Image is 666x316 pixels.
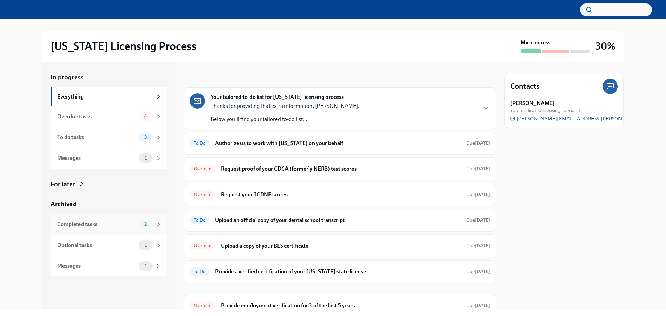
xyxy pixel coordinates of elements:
strong: [DATE] [475,243,490,249]
span: Due [466,191,490,197]
p: Thanks for providing that extra information, [PERSON_NAME]. [211,102,359,110]
strong: [DATE] [475,302,490,308]
strong: [DATE] [475,217,490,223]
strong: Your tailored to-do list for [US_STATE] licensing process [211,93,344,101]
span: September 15th, 2025 10:00 [466,242,490,249]
strong: [PERSON_NAME] [510,100,555,107]
span: Due [466,166,490,172]
div: For later [51,180,75,189]
span: Due [466,140,490,146]
strong: [DATE] [475,191,490,197]
span: Due [466,302,490,308]
a: OverdueRequest proof of your CDCA (formerly NERB) test scoresDue[DATE] [190,163,490,174]
a: OverdueProvide employment verification for 3 of the last 5 yearsDue[DATE] [190,300,490,311]
strong: [DATE] [475,166,490,172]
strong: My progress [521,39,550,46]
h6: Provide employment verification for 3 of the last 5 years [221,302,461,309]
span: 1 [140,242,151,248]
span: Overdue [190,166,215,171]
a: Messages1 [51,256,167,276]
span: To Do [190,140,210,146]
a: For later [51,180,167,189]
a: Messages1 [51,148,167,169]
h2: [US_STATE] Licensing Process [51,39,196,53]
div: Messages [57,154,136,162]
span: September 24th, 2025 10:00 [466,268,490,275]
div: Everything [57,93,153,101]
span: September 24th, 2025 10:00 [466,140,490,146]
span: To Do [190,269,210,274]
div: Optional tasks [57,241,136,249]
a: OverdueUpload a copy of your BLS certificateDue[DATE] [190,240,490,251]
h6: Request your JCDNE scores [221,191,461,198]
span: September 15th, 2025 10:00 [466,191,490,198]
span: To Do [190,217,210,223]
div: Messages [57,262,136,270]
a: In progress [51,73,167,82]
a: Optional tasks1 [51,235,167,256]
h6: Upload a copy of your BLS certificate [221,242,461,250]
p: Below you'll find your tailored to-do list... [211,116,359,123]
span: September 15th, 2025 10:00 [466,165,490,172]
span: September 15th, 2025 10:00 [466,302,490,309]
span: 1 [140,263,151,268]
span: Due [466,268,490,274]
a: Completed tasks2 [51,214,167,235]
span: October 8th, 2025 10:00 [466,217,490,223]
a: Everything [51,87,167,106]
a: To DoAuthorize us to work with [US_STATE] on your behalfDue[DATE] [190,138,490,149]
h3: 30% [596,40,615,52]
span: Due [466,217,490,223]
span: 3 [140,135,151,140]
a: To DoUpload an official copy of your dental school transcriptDue[DATE] [190,215,490,226]
h6: Authorize us to work with [US_STATE] on your behalf [215,139,461,147]
h4: Contacts [510,81,540,92]
h6: Request proof of your CDCA (formerly NERB) test scores [221,165,461,173]
div: Completed tasks [57,221,136,228]
span: 2 [140,222,151,227]
div: Overdue tasks [57,113,136,120]
strong: [DATE] [475,140,490,146]
span: Overdue [190,192,215,197]
strong: [DATE] [475,268,490,274]
span: Due [466,243,490,249]
a: OverdueRequest your JCDNE scoresDue[DATE] [190,189,490,200]
span: Overdue [190,243,215,248]
a: Archived [51,199,167,208]
div: In progress [184,73,216,82]
span: Your dedicated licensing specialist [510,107,580,114]
h6: Upload an official copy of your dental school transcript [215,216,461,224]
a: To do tasks3 [51,127,167,148]
span: 4 [140,114,151,119]
span: 1 [140,155,151,161]
a: Overdue tasks4 [51,106,167,127]
img: Aspen Dental [14,4,51,15]
h6: Provide a verified certification of your [US_STATE] state license [215,268,461,275]
span: Overdue [190,303,215,308]
div: To do tasks [57,134,136,141]
a: To DoProvide a verified certification of your [US_STATE] state licenseDue[DATE] [190,266,490,277]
